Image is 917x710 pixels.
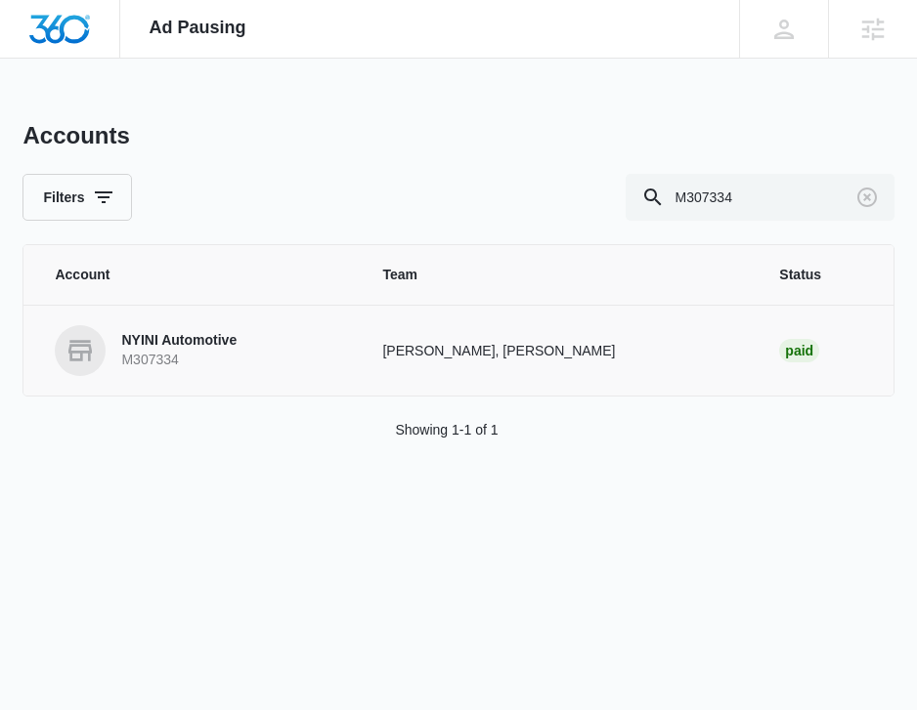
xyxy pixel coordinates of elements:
[216,115,329,128] div: Keywords by Traffic
[382,341,732,361] p: [PERSON_NAME], [PERSON_NAME]
[150,18,246,38] span: Ad Pausing
[121,331,237,351] p: NYINI Automotive
[31,31,47,47] img: logo_orange.svg
[195,113,210,129] img: tab_keywords_by_traffic_grey.svg
[55,31,96,47] div: v 4.0.25
[382,265,732,285] span: Team
[779,265,861,285] span: Status
[31,51,47,66] img: website_grey.svg
[55,265,335,285] span: Account
[626,174,895,221] input: Search By Account Number
[55,325,335,376] a: NYINI AutomotiveM307334
[74,115,175,128] div: Domain Overview
[395,420,498,440] p: Showing 1-1 of 1
[121,351,237,370] p: M307334
[779,339,819,362] div: Paid
[851,182,883,213] button: Clear
[51,51,215,66] div: Domain: [DOMAIN_NAME]
[22,121,129,150] h1: Accounts
[22,174,132,221] button: Filters
[53,113,68,129] img: tab_domain_overview_orange.svg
